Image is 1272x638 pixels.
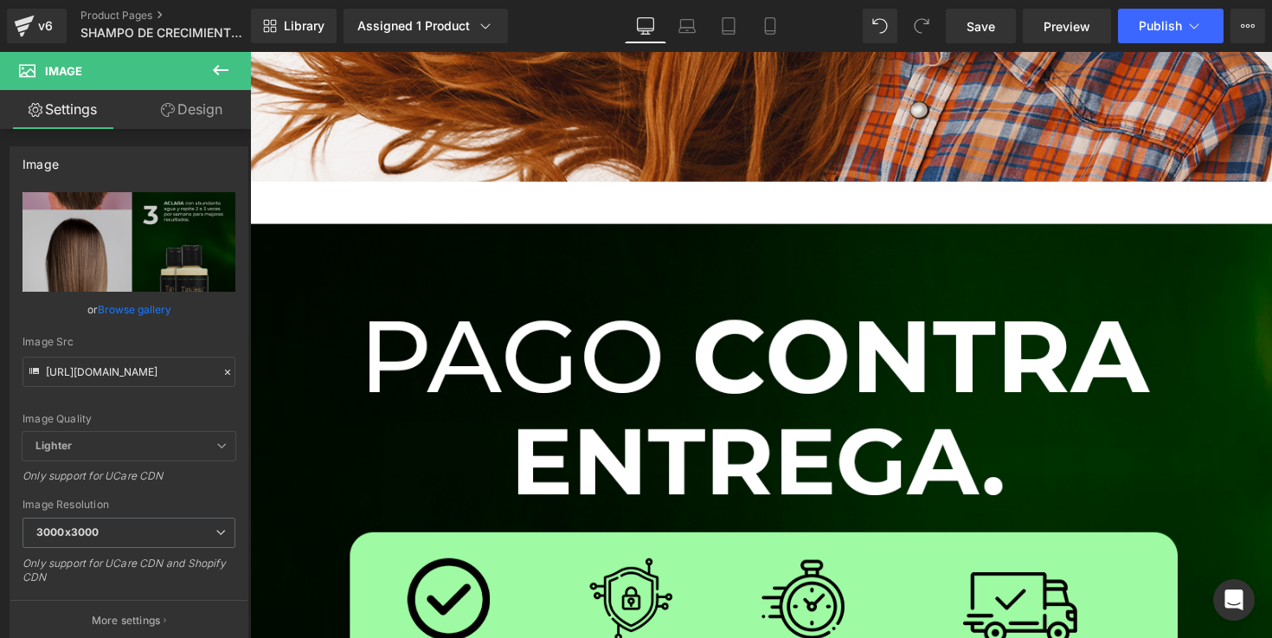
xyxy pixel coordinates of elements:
span: Library [284,18,324,34]
div: Assigned 1 Product [357,17,494,35]
p: More settings [92,613,161,628]
span: Preview [1044,17,1090,35]
div: Only support for UCare CDN and Shopify CDN [22,557,235,596]
a: Mobile [749,9,791,43]
a: v6 [7,9,67,43]
b: Lighter [35,439,72,452]
a: Design [129,90,254,129]
button: More [1230,9,1265,43]
div: v6 [35,15,56,37]
a: Preview [1023,9,1111,43]
div: Only support for UCare CDN [22,469,235,494]
span: Publish [1139,19,1182,33]
button: Redo [904,9,939,43]
a: New Library [251,9,337,43]
span: Save [967,17,995,35]
button: Publish [1118,9,1224,43]
div: Image Resolution [22,499,235,511]
div: Image [22,147,59,171]
div: Open Intercom Messenger [1213,579,1255,621]
b: 3000x3000 [36,525,99,538]
span: Image [45,64,82,78]
div: Image Src [22,336,235,348]
span: SHAMPO DE CRECIMIENTO [PERSON_NAME] [80,26,247,40]
a: Browse gallery [98,294,171,325]
a: Laptop [666,9,708,43]
a: Tablet [708,9,749,43]
a: Product Pages [80,9,279,23]
input: Link [22,357,235,387]
button: Undo [863,9,897,43]
a: Desktop [625,9,666,43]
div: Image Quality [22,413,235,425]
div: or [22,300,235,319]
